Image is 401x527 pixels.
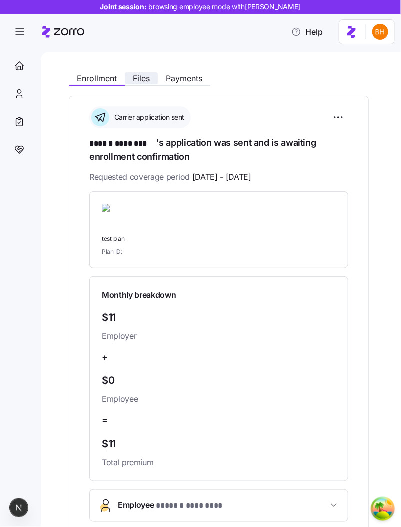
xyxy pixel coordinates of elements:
span: Carrier application sent [111,112,184,122]
span: Plan ID: [102,247,122,256]
span: Monthly breakdown [102,289,176,301]
button: Open Tanstack query devtools [373,499,393,519]
span: + [102,350,108,365]
img: Ambetter [102,204,174,227]
span: Enrollment [77,74,117,82]
span: Total premium [102,456,336,469]
span: Files [133,74,150,82]
span: Employee [118,499,227,512]
span: Employer [102,330,134,342]
span: $11 [102,436,336,452]
span: $0 [102,372,336,389]
span: = [102,413,108,428]
button: Help [283,22,331,42]
span: browsing employee mode with [PERSON_NAME] [149,2,301,12]
span: Help [291,26,323,38]
span: Requested coverage period [89,171,251,183]
h1: 's application was sent and is awaiting enrollment confirmation [89,136,348,163]
span: Joint session: [100,2,301,12]
span: $11 [102,309,134,326]
img: 4c75172146ef2474b9d2df7702cc87ce [372,24,388,40]
span: test plan [102,235,336,243]
span: Employee [102,393,336,405]
span: [DATE] - [DATE] [192,171,251,183]
span: Payments [166,74,202,82]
